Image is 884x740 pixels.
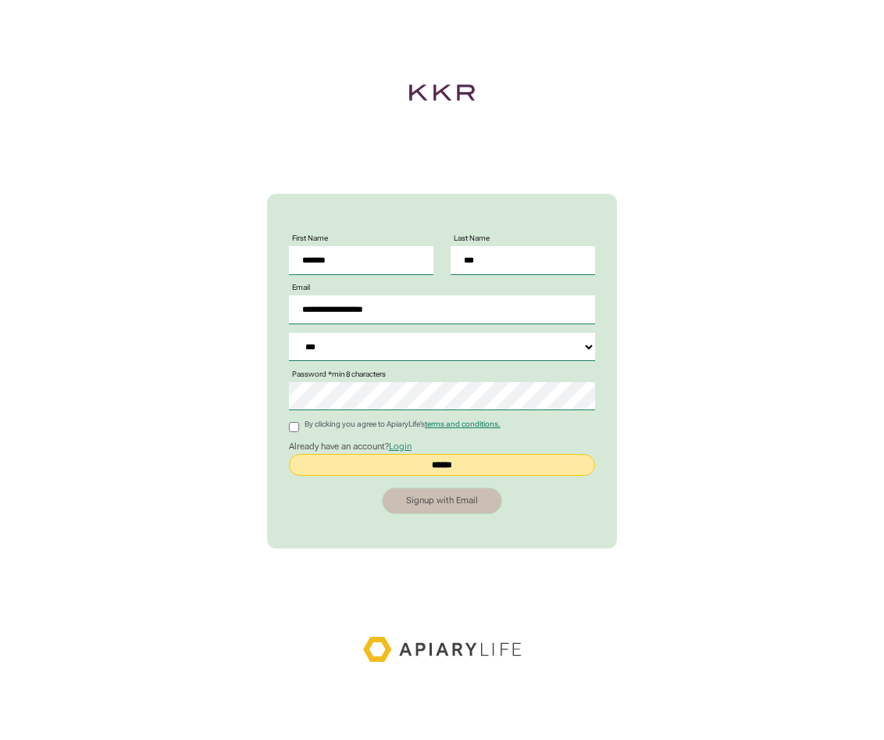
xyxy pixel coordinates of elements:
input: By clicking you agree to ApiaryLife’sterms and conditions. [289,422,299,432]
a: Login [389,441,412,452]
label: Password *min 8 characters [289,370,390,379]
div: Signup with Email [406,495,478,506]
p: Already have an account? [289,441,596,452]
span: By clicking you agree to ApiaryLife’s [305,420,501,429]
a: terms and conditions. [425,420,501,428]
label: Last Name [451,234,494,243]
form: signup [289,220,596,476]
label: First Name [289,234,332,243]
label: Email [289,284,314,292]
